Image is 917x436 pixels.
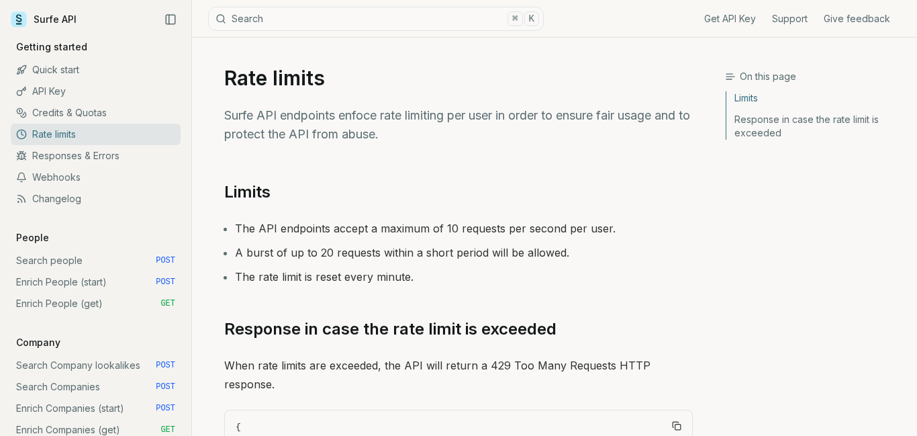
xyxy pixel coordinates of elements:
[667,416,687,436] button: Copy Text
[235,219,693,238] li: The API endpoints accept a maximum of 10 requests per second per user.
[508,11,522,26] kbd: ⌘
[224,106,693,144] p: Surfe API endpoints enfoce rate limiting per user in order to ensure fair usage and to protect th...
[160,298,175,309] span: GET
[11,9,77,30] a: Surfe API
[236,422,241,432] span: {
[156,360,175,371] span: POST
[156,403,175,414] span: POST
[726,109,906,140] a: Response in case the rate limit is exceeded
[156,277,175,288] span: POST
[726,91,906,109] a: Limits
[156,255,175,266] span: POST
[11,336,66,349] p: Company
[824,12,890,26] a: Give feedback
[11,167,181,188] a: Webhooks
[704,12,756,26] a: Get API Key
[235,243,693,262] li: A burst of up to 20 requests within a short period will be allowed.
[11,188,181,210] a: Changelog
[524,11,539,26] kbd: K
[235,267,693,286] li: The rate limit is reset every minute.
[11,293,181,314] a: Enrich People (get) GET
[156,382,175,392] span: POST
[224,318,557,340] a: Response in case the rate limit is exceeded
[11,40,93,54] p: Getting started
[11,355,181,376] a: Search Company lookalikes POST
[224,181,271,203] a: Limits
[11,81,181,102] a: API Key
[224,356,693,394] p: When rate limits are exceeded, the API will return a 429 Too Many Requests HTTP response.
[160,9,181,30] button: Collapse Sidebar
[11,231,54,245] p: People
[11,250,181,271] a: Search people POST
[224,66,693,90] h1: Rate limits
[208,7,544,31] button: Search⌘K
[772,12,808,26] a: Support
[160,425,175,435] span: GET
[725,70,906,83] h3: On this page
[11,398,181,419] a: Enrich Companies (start) POST
[11,102,181,124] a: Credits & Quotas
[11,59,181,81] a: Quick start
[11,376,181,398] a: Search Companies POST
[11,271,181,293] a: Enrich People (start) POST
[11,124,181,145] a: Rate limits
[11,145,181,167] a: Responses & Errors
